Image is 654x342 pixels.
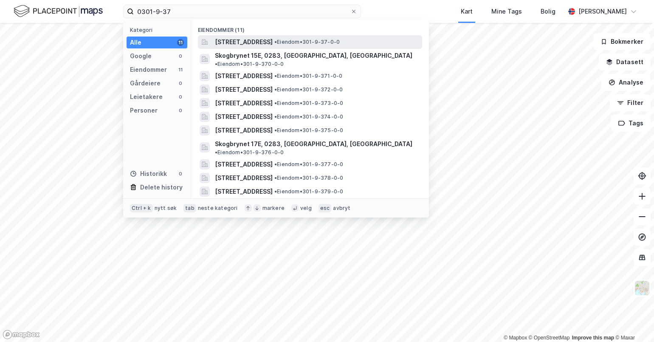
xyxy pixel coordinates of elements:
span: Eiendom • 301-9-375-0-0 [274,127,343,134]
div: Historikk [130,169,167,179]
span: Eiendom • 301-9-37-0-0 [274,39,340,45]
div: markere [262,205,285,212]
span: [STREET_ADDRESS] [215,85,273,95]
span: [STREET_ADDRESS] [215,71,273,81]
div: neste kategori [198,205,238,212]
div: esc [319,204,332,212]
div: Personer [130,105,158,116]
span: [STREET_ADDRESS] [215,159,273,170]
span: • [274,73,277,79]
span: [STREET_ADDRESS] [215,173,273,183]
div: Bolig [541,6,555,17]
span: Eiendom • 301-9-370-0-0 [215,61,284,68]
span: Skogbrynet 17E, 0283, [GEOGRAPHIC_DATA], [GEOGRAPHIC_DATA] [215,139,412,149]
span: • [274,188,277,195]
div: Gårdeiere [130,78,161,88]
span: Eiendom • 301-9-372-0-0 [274,86,343,93]
a: OpenStreetMap [529,335,570,341]
a: Mapbox [504,335,527,341]
span: • [274,113,277,120]
span: [STREET_ADDRESS] [215,187,273,197]
div: velg [300,205,312,212]
span: [STREET_ADDRESS] [215,112,273,122]
span: • [274,175,277,181]
div: 0 [177,93,184,100]
iframe: Chat Widget [612,301,654,342]
span: • [274,100,277,106]
div: 0 [177,107,184,114]
span: • [274,86,277,93]
span: • [215,61,217,67]
div: Kontrollprogram for chat [612,301,654,342]
div: Ctrl + k [130,204,153,212]
div: Eiendommer (11) [191,20,429,35]
a: Improve this map [572,335,614,341]
span: Eiendom • 301-9-371-0-0 [274,73,342,79]
div: 11 [177,39,184,46]
div: 11 [177,66,184,73]
div: Alle [130,37,141,48]
span: • [274,161,277,167]
a: Mapbox homepage [3,330,40,339]
div: Google [130,51,152,61]
div: Kategori [130,27,187,33]
span: • [274,127,277,133]
span: Eiendom • 301-9-373-0-0 [274,100,343,107]
div: 0 [177,80,184,87]
div: 0 [177,53,184,59]
div: tab [183,204,196,212]
div: Delete history [140,182,183,192]
span: Eiendom • 301-9-378-0-0 [274,175,343,181]
div: Leietakere [130,92,163,102]
button: Tags [611,115,651,132]
span: Eiendom • 301-9-379-0-0 [274,188,343,195]
input: Søk på adresse, matrikkel, gårdeiere, leietakere eller personer [134,5,350,18]
button: Bokmerker [593,33,651,50]
span: • [215,149,217,155]
span: [STREET_ADDRESS] [215,37,273,47]
span: Eiendom • 301-9-374-0-0 [274,113,343,120]
span: Eiendom • 301-9-377-0-0 [274,161,343,168]
div: avbryt [333,205,350,212]
span: • [274,39,277,45]
span: Eiendom • 301-9-376-0-0 [215,149,284,156]
button: Datasett [599,54,651,71]
div: 0 [177,170,184,177]
button: Analyse [601,74,651,91]
span: [STREET_ADDRESS] [215,125,273,136]
img: Z [634,280,650,296]
div: nytt søk [155,205,177,212]
div: [PERSON_NAME] [578,6,627,17]
div: Kart [461,6,473,17]
img: logo.f888ab2527a4732fd821a326f86c7f29.svg [14,4,103,19]
span: [STREET_ADDRESS] [215,98,273,108]
button: Filter [610,94,651,111]
span: Skogbrynet 15E, 0283, [GEOGRAPHIC_DATA], [GEOGRAPHIC_DATA] [215,51,412,61]
div: Eiendommer [130,65,167,75]
div: Mine Tags [491,6,522,17]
